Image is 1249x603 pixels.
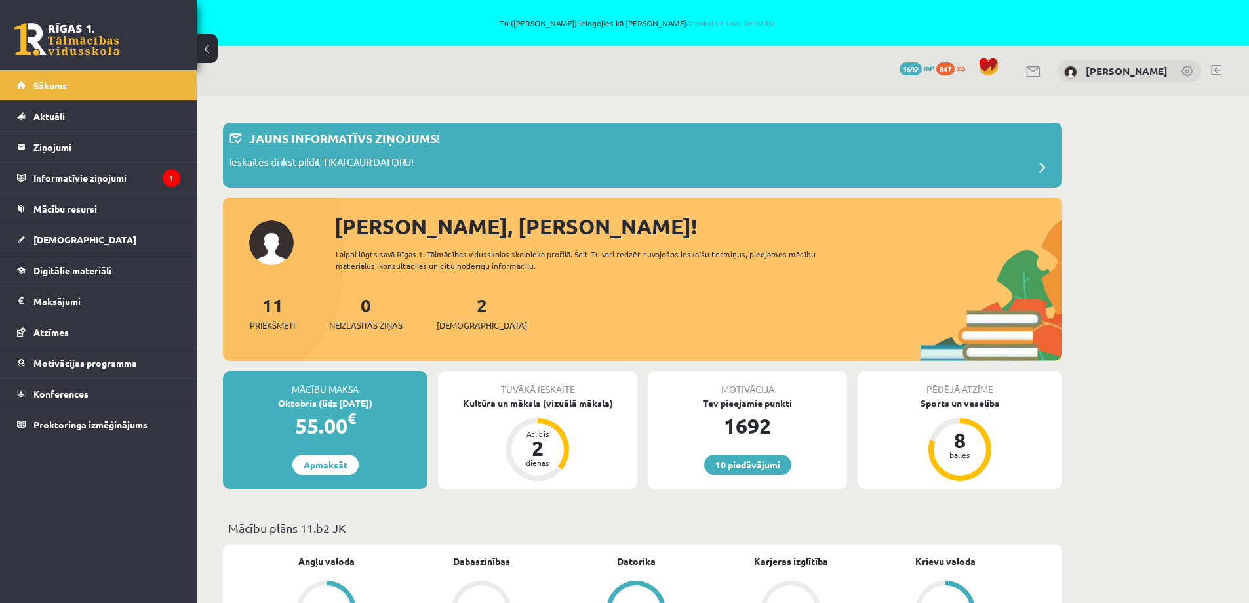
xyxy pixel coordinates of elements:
a: 0Neizlasītās ziņas [329,293,403,332]
a: 11Priekšmeti [250,293,295,332]
div: 55.00 [223,410,427,442]
a: Apmaksāt [292,455,359,475]
i: 1 [163,169,180,187]
span: Priekšmeti [250,319,295,332]
a: Angļu valoda [298,554,355,568]
div: Pēdējā atzīme [858,371,1062,396]
legend: Ziņojumi [33,132,180,162]
span: Proktoringa izmēģinājums [33,419,148,430]
div: dienas [518,459,557,467]
span: Mācību resursi [33,203,97,215]
div: Oktobris (līdz [DATE]) [223,396,427,410]
a: Konferences [17,379,180,409]
a: Jauns informatīvs ziņojums! Ieskaites drīkst pildīt TIKAI CAUR DATORU! [229,129,1056,181]
div: Motivācija [648,371,847,396]
a: Proktoringa izmēģinājums [17,409,180,440]
a: Karjeras izglītība [754,554,828,568]
legend: Maksājumi [33,286,180,316]
div: Atlicis [518,430,557,438]
span: Atzīmes [33,326,69,338]
span: Konferences [33,388,89,400]
a: Atpakaļ uz savu lietotāju [686,18,775,28]
a: Krievu valoda [915,554,976,568]
span: 1692 [900,62,922,75]
a: Informatīvie ziņojumi1 [17,163,180,193]
img: Marta Laķe [1064,66,1077,79]
a: [DEMOGRAPHIC_DATA] [17,224,180,255]
a: Sports un veselība 8 balles [858,396,1062,483]
a: Mācību resursi [17,194,180,224]
a: [PERSON_NAME] [1086,64,1168,77]
div: Sports un veselība [858,396,1062,410]
span: [DEMOGRAPHIC_DATA] [437,319,527,332]
a: Kultūra un māksla (vizuālā māksla) Atlicis 2 dienas [438,396,637,483]
div: Kultūra un māksla (vizuālā māksla) [438,396,637,410]
a: 2[DEMOGRAPHIC_DATA] [437,293,527,332]
div: [PERSON_NAME], [PERSON_NAME]! [334,211,1062,242]
span: Digitālie materiāli [33,264,111,276]
a: 1692 mP [900,62,934,73]
a: Atzīmes [17,317,180,347]
div: Tuvākā ieskaite [438,371,637,396]
span: Aktuāli [33,110,65,122]
div: 1692 [648,410,847,442]
div: 2 [518,438,557,459]
div: 8 [940,430,980,451]
span: Neizlasītās ziņas [329,319,403,332]
a: Sākums [17,70,180,100]
div: balles [940,451,980,459]
span: Sākums [33,79,67,91]
p: Ieskaites drīkst pildīt TIKAI CAUR DATORU! [229,155,414,173]
a: Ziņojumi [17,132,180,162]
span: Motivācijas programma [33,357,137,369]
p: Jauns informatīvs ziņojums! [249,129,440,147]
span: mP [924,62,934,73]
a: Datorika [617,554,656,568]
span: [DEMOGRAPHIC_DATA] [33,234,136,245]
span: Tu ([PERSON_NAME]) ielogojies kā [PERSON_NAME] [151,19,1124,27]
a: Motivācijas programma [17,348,180,378]
a: Aktuāli [17,101,180,131]
p: Mācību plāns 11.b2 JK [228,519,1057,537]
a: 847 xp [936,62,972,73]
a: 10 piedāvājumi [704,455,791,475]
span: € [347,409,356,428]
div: Laipni lūgts savā Rīgas 1. Tālmācības vidusskolas skolnieka profilā. Šeit Tu vari redzēt tuvojošo... [336,248,839,272]
span: xp [957,62,965,73]
a: Rīgas 1. Tālmācības vidusskola [14,23,119,56]
div: Tev pieejamie punkti [648,396,847,410]
legend: Informatīvie ziņojumi [33,163,180,193]
a: Maksājumi [17,286,180,316]
a: Dabaszinības [453,554,510,568]
a: Digitālie materiāli [17,255,180,285]
div: Mācību maksa [223,371,427,396]
span: 847 [936,62,955,75]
